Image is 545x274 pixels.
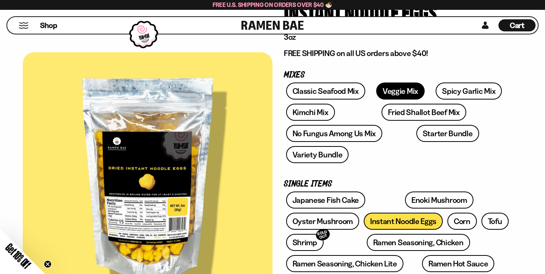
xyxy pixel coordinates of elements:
[510,21,525,30] span: Cart
[40,19,57,31] a: Shop
[3,241,33,271] span: Get 10% Off
[286,191,366,209] a: Japanese Fish Cake
[286,234,324,251] a: ShrimpSOLD OUT
[284,181,511,188] p: Single Items
[213,1,333,8] span: Free U.S. Shipping on Orders over $40 🍜
[376,83,425,100] a: Veggie Mix
[367,234,470,251] a: Ramen Seasoning, Chicken
[405,191,473,209] a: Enoki Mushroom
[436,83,502,100] a: Spicy Garlic Mix
[286,125,382,142] a: No Fungus Among Us Mix
[284,48,511,58] p: FREE SHIPPING on all US orders above $40!
[381,104,466,121] a: Fried Shallot Beef Mix
[498,17,536,34] div: Cart
[284,72,511,79] p: Mixes
[286,213,360,230] a: Oyster Mushroom
[286,104,335,121] a: Kimchi Mix
[286,255,403,272] a: Ramen Seasoning, Chicken Lite
[19,22,29,29] button: Mobile Menu Trigger
[481,213,509,230] a: Tofu
[286,146,349,163] a: Variety Bundle
[44,260,51,268] button: Close teaser
[422,255,495,272] a: Ramen Hot Sauce
[416,125,479,142] a: Starter Bundle
[40,20,57,31] span: Shop
[286,83,365,100] a: Classic Seafood Mix
[447,213,477,230] a: Corn
[315,227,331,242] div: SOLD OUT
